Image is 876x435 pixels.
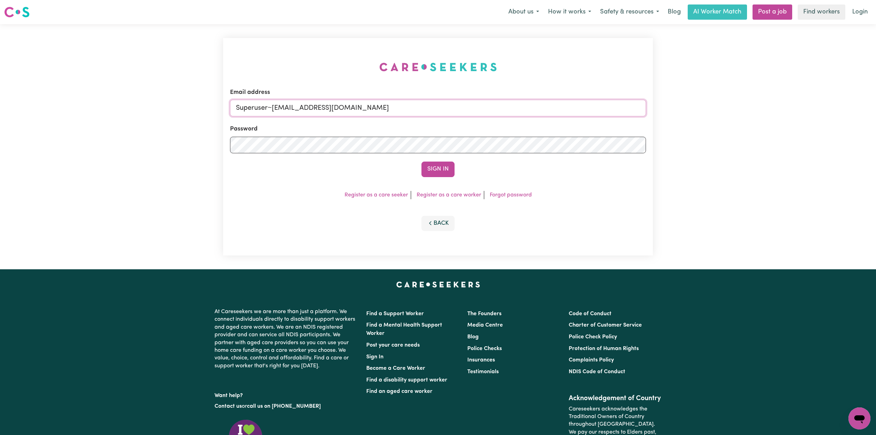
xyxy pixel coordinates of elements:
button: How it works [544,5,596,19]
iframe: Button to launch messaging window [848,407,870,429]
a: call us on [PHONE_NUMBER] [247,404,321,409]
button: Back [421,216,455,231]
a: Careseekers home page [396,282,480,287]
a: Find a disability support worker [366,377,447,383]
a: Code of Conduct [569,311,611,317]
p: or [215,400,358,413]
a: Register as a care seeker [345,192,408,198]
button: Sign In [421,162,455,177]
label: Email address [230,88,270,97]
a: Complaints Policy [569,357,614,363]
a: Police Checks [467,346,502,351]
a: Find an aged care worker [366,389,432,394]
h2: Acknowledgement of Country [569,394,661,403]
a: Careseekers logo [4,4,30,20]
a: Contact us [215,404,242,409]
button: Safety & resources [596,5,664,19]
a: Login [848,4,872,20]
a: Become a Care Worker [366,366,425,371]
a: The Founders [467,311,501,317]
a: AI Worker Match [688,4,747,20]
a: Post your care needs [366,342,420,348]
a: Find a Support Worker [366,311,424,317]
img: Careseekers logo [4,6,30,18]
input: Email address [230,100,646,116]
a: Police Check Policy [569,334,617,340]
a: Forgot password [490,192,532,198]
a: Find workers [798,4,845,20]
p: At Careseekers we are more than just a platform. We connect individuals directly to disability su... [215,305,358,373]
a: NDIS Code of Conduct [569,369,625,375]
a: Register as a care worker [417,192,481,198]
a: Protection of Human Rights [569,346,639,351]
a: Blog [467,334,479,340]
a: Blog [664,4,685,20]
a: Sign In [366,354,384,360]
a: Media Centre [467,322,503,328]
a: Charter of Customer Service [569,322,642,328]
a: Post a job [753,4,792,20]
button: About us [504,5,544,19]
a: Testimonials [467,369,499,375]
a: Find a Mental Health Support Worker [366,322,442,336]
label: Password [230,125,258,134]
p: Want help? [215,389,358,399]
a: Insurances [467,357,495,363]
